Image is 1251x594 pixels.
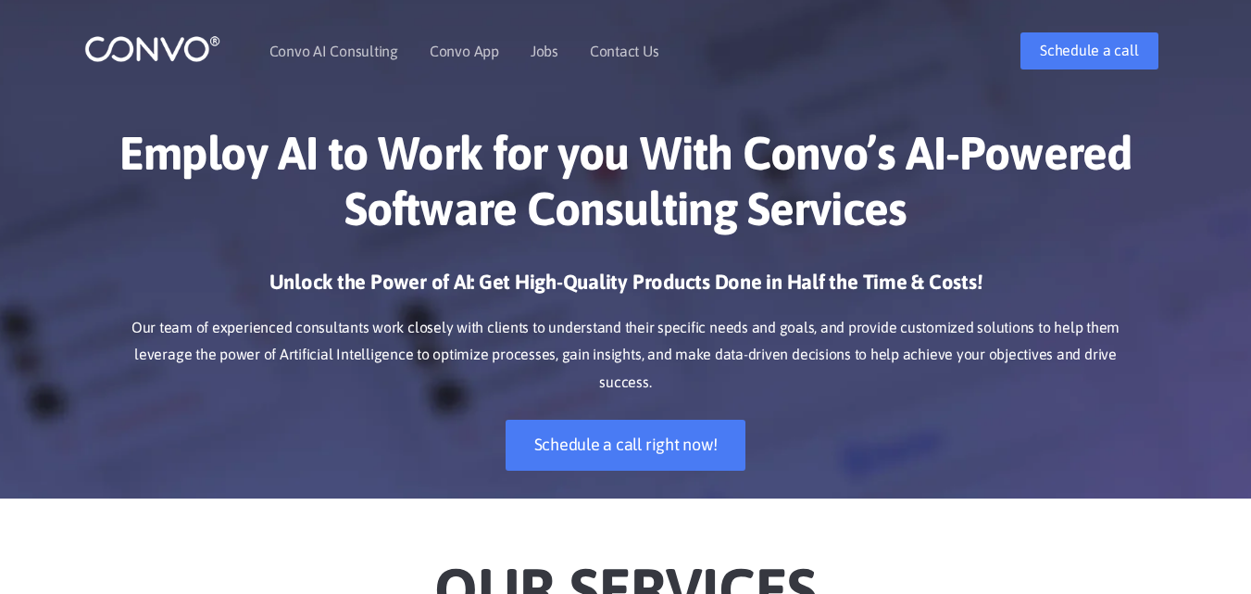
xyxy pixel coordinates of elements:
[112,125,1140,250] h1: Employ AI to Work for you With Convo’s AI-Powered Software Consulting Services
[84,34,220,63] img: logo_1.png
[112,314,1140,398] p: Our team of experienced consultants work closely with clients to understand their specific needs ...
[269,44,398,58] a: Convo AI Consulting
[430,44,499,58] a: Convo App
[590,44,659,58] a: Contact Us
[112,269,1140,310] h3: Unlock the Power of AI: Get High-Quality Products Done in Half the Time & Costs!
[1020,32,1157,70] a: Schedule a call
[531,44,558,58] a: Jobs
[506,420,746,471] a: Schedule a call right now!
